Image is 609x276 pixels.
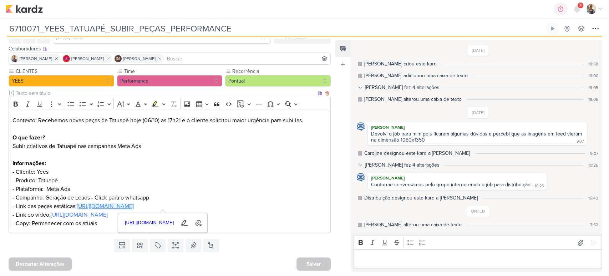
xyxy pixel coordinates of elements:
a: [URL][DOMAIN_NAME] [51,211,108,218]
div: Editor editing area: main [9,111,331,233]
button: Performance [117,75,223,87]
span: [URL][DOMAIN_NAME] [123,218,176,227]
div: Conforme conversamos pelo grupo interno envio o job para distribuição: [371,182,532,188]
img: kardz.app [6,5,43,13]
div: [PERSON_NAME] fez 4 alterações [365,161,440,169]
span: [PERSON_NAME] [71,55,104,62]
div: Isabella Machado Guimarães [115,55,122,62]
div: Editor toolbar [354,236,602,250]
div: 18:58 [588,61,598,67]
input: Kard Sem Título [7,22,545,35]
div: Este log é visível à todos no kard [358,223,362,227]
img: Iara Santos [11,55,18,62]
div: 7:52 [590,222,598,228]
div: 9:07 [590,150,598,157]
div: [PERSON_NAME] [369,174,545,182]
div: Editor toolbar [9,97,331,111]
p: IM [116,57,120,61]
div: Editor editing area: main [354,249,602,269]
div: Caroline alterou uma caixa de texto [364,221,462,228]
div: Este log é visível à todos no kard [358,151,362,156]
input: Texto sem título [14,89,316,97]
div: Colaboradores [9,45,331,53]
span: [PERSON_NAME] [123,55,156,62]
div: Este log é visível à todos no kard [358,62,362,66]
div: 9:07 [577,139,584,144]
div: 10:26 [535,183,544,189]
button: YEES [9,75,114,87]
span: [PERSON_NAME] [20,55,52,62]
img: Caroline Traven De Andrade [356,173,365,182]
div: Devolvi o job para mim pois ficaram algumas dúvidas e percebi que as imagens em feed vieram na di... [371,131,583,143]
div: Ligar relógio [550,26,555,31]
img: Alessandra Gomes [63,55,70,62]
div: 10:26 [588,162,598,168]
span: 9+ [579,3,583,8]
div: Este log é visível à todos no kard [358,74,362,78]
div: 16:43 [588,195,598,201]
a: [URL][DOMAIN_NAME] [77,203,134,210]
p: Contexto: Recebemos novas peças de Tatuapé hoje (06/10) as 17h21 e o cliente solicitou maior urgê... [12,116,327,228]
div: Caroline adicionou uma caixa de texto [364,72,468,79]
strong: Informações: [12,160,46,167]
strong: O que fazer? [12,134,45,141]
label: CLIENTES [15,68,114,75]
input: Buscar [166,54,329,63]
a: [URL][DOMAIN_NAME] [122,217,177,228]
div: Este log é visível à todos no kard [358,196,362,200]
div: 19:06 [588,96,598,103]
img: Iara Santos [586,4,596,14]
button: Pontual [225,75,331,87]
div: Este log é visível à todos no kard [358,97,362,102]
img: Caroline Traven De Andrade [356,122,365,131]
div: 19:05 [588,84,598,91]
div: [PERSON_NAME] fez 4 alterações [365,84,440,91]
div: Caroline criou este kard [364,60,437,68]
div: Caroline alterou uma caixa de texto [364,95,462,103]
div: Distribuição designou este kard a Rafael [364,194,478,202]
label: Time [123,68,223,75]
label: Recorrência [232,68,331,75]
div: 19:00 [588,73,598,79]
div: [PERSON_NAME] [369,124,585,131]
div: Caroline designou este kard a Caroline [364,149,470,157]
